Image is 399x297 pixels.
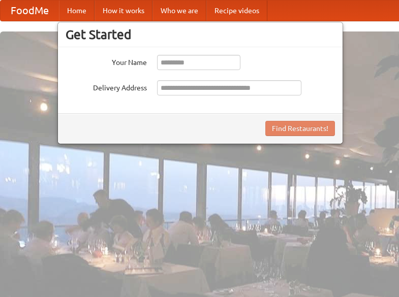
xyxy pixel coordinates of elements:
[66,27,335,42] h3: Get Started
[152,1,206,21] a: Who we are
[66,80,147,93] label: Delivery Address
[95,1,152,21] a: How it works
[66,55,147,68] label: Your Name
[1,1,59,21] a: FoodMe
[206,1,267,21] a: Recipe videos
[59,1,95,21] a: Home
[265,121,335,136] button: Find Restaurants!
